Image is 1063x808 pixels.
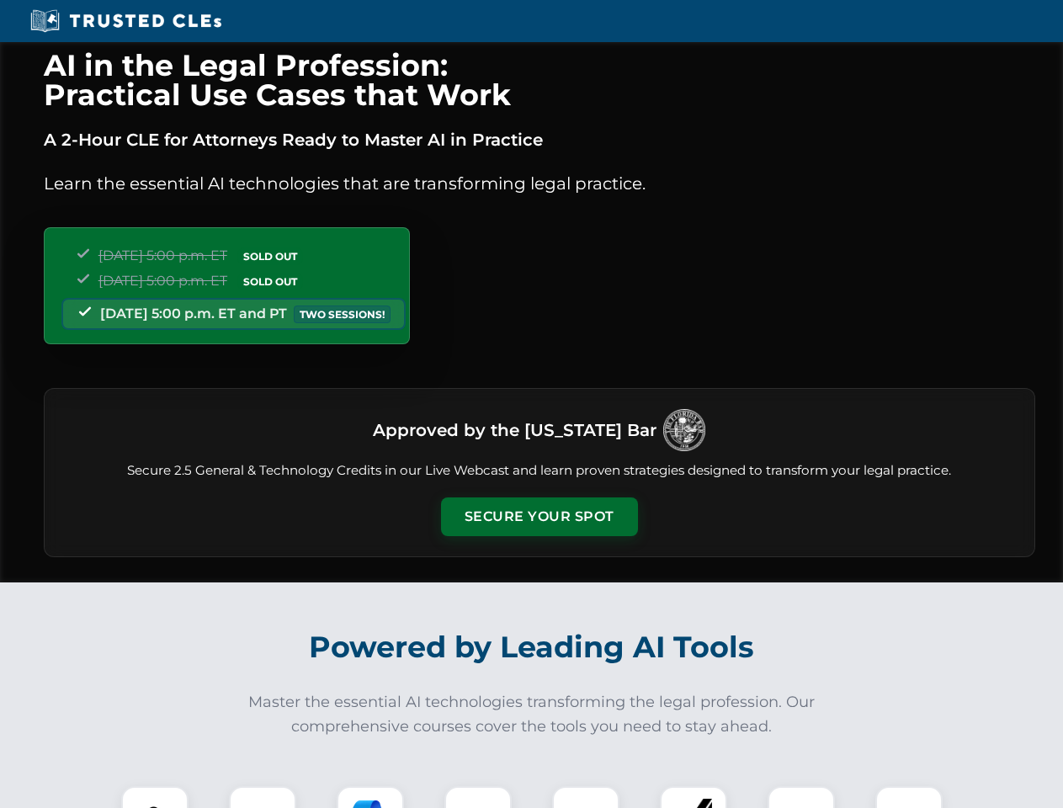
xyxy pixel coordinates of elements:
span: SOLD OUT [237,247,303,265]
img: Trusted CLEs [25,8,226,34]
img: Logo [663,409,705,451]
span: [DATE] 5:00 p.m. ET [98,247,227,263]
p: Master the essential AI technologies transforming the legal profession. Our comprehensive courses... [237,690,826,739]
h2: Powered by Leading AI Tools [66,618,998,677]
h1: AI in the Legal Profession: Practical Use Cases that Work [44,50,1035,109]
p: A 2-Hour CLE for Attorneys Ready to Master AI in Practice [44,126,1035,153]
h3: Approved by the [US_STATE] Bar [373,415,656,445]
button: Secure Your Spot [441,497,638,536]
span: [DATE] 5:00 p.m. ET [98,273,227,289]
p: Learn the essential AI technologies that are transforming legal practice. [44,170,1035,197]
p: Secure 2.5 General & Technology Credits in our Live Webcast and learn proven strategies designed ... [65,461,1014,481]
span: SOLD OUT [237,273,303,290]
